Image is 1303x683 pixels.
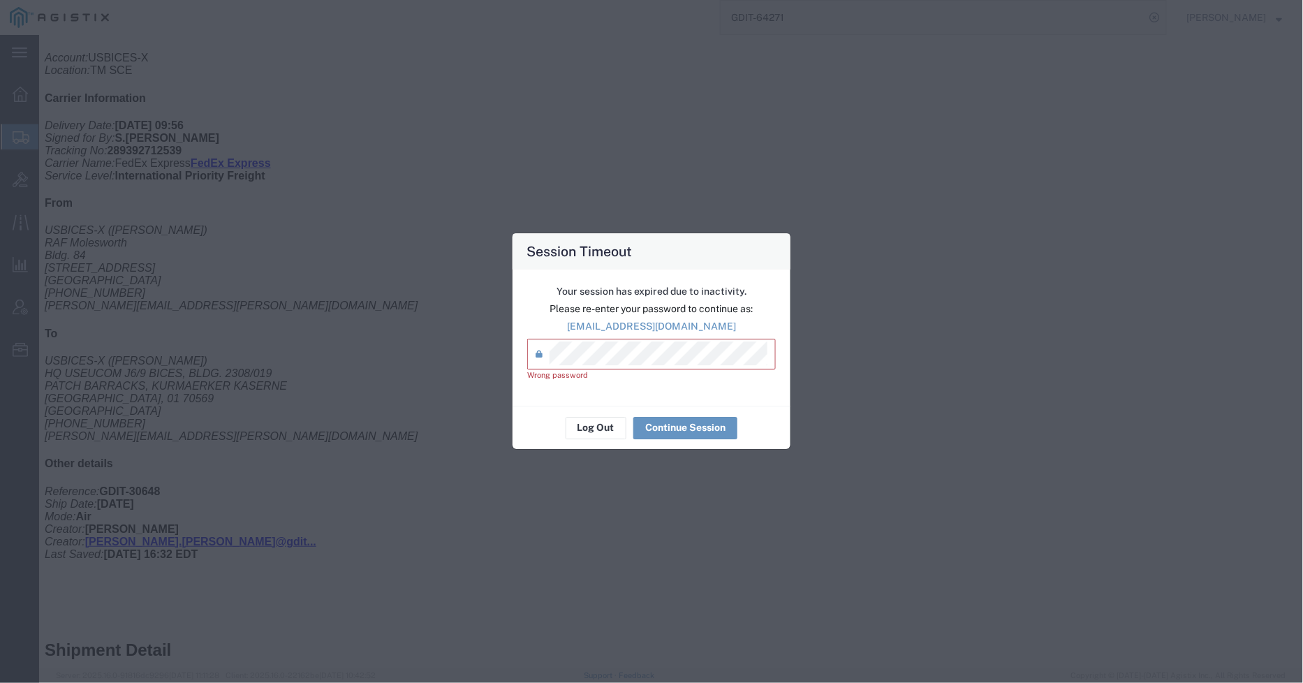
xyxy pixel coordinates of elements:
[566,417,626,439] button: Log Out
[527,370,776,382] div: Wrong password
[527,302,776,316] p: Please re-enter your password to continue as:
[633,417,737,439] button: Continue Session
[527,284,776,299] p: Your session has expired due to inactivity.
[527,320,776,335] p: [EMAIL_ADDRESS][DOMAIN_NAME]
[527,242,633,262] h4: Session Timeout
